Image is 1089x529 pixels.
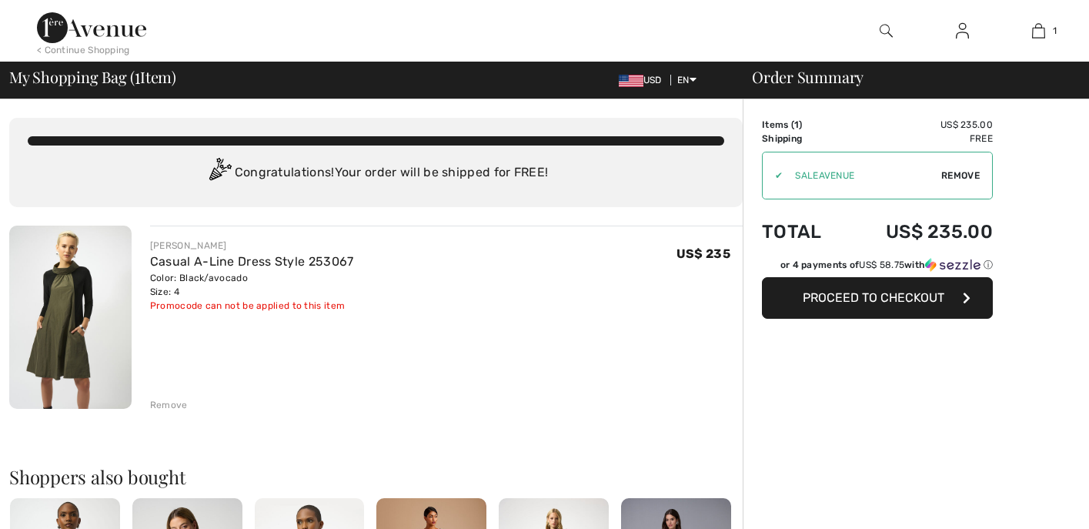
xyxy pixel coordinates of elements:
input: Promo code [783,152,941,199]
span: 1 [794,119,799,130]
div: or 4 payments of with [780,258,993,272]
span: Proceed to Checkout [803,290,944,305]
td: Total [762,206,844,258]
div: Promocode can not be applied to this item [150,299,354,313]
td: US$ 235.00 [844,118,993,132]
span: EN [677,75,696,85]
img: Congratulation2.svg [204,158,235,189]
td: Free [844,132,993,146]
div: or 4 payments ofUS$ 58.75withSezzle Click to learn more about Sezzle [762,258,993,277]
span: 1 [135,65,140,85]
img: search the website [880,22,893,40]
span: US$ 58.75 [859,259,904,270]
div: Remove [150,398,188,412]
span: USD [619,75,668,85]
span: US$ 235 [676,246,730,261]
div: [PERSON_NAME] [150,239,354,253]
div: Color: Black/avocado Size: 4 [150,271,354,299]
div: Order Summary [733,69,1080,85]
button: Proceed to Checkout [762,277,993,319]
td: US$ 235.00 [844,206,993,258]
img: My Bag [1032,22,1045,40]
td: Items ( ) [762,118,844,132]
td: Shipping [762,132,844,146]
h2: Shoppers also bought [9,467,743,486]
div: < Continue Shopping [37,43,130,57]
img: Casual A-Line Dress Style 253067 [9,226,132,409]
img: US Dollar [619,75,643,87]
span: Remove [941,169,980,182]
a: 1 [1001,22,1076,40]
img: My Info [956,22,969,40]
span: My Shopping Bag ( Item) [9,69,176,85]
img: 1ère Avenue [37,12,146,43]
a: Sign In [944,22,981,41]
a: Casual A-Line Dress Style 253067 [150,254,354,269]
span: 1 [1053,24,1057,38]
div: Congratulations! Your order will be shipped for FREE! [28,158,724,189]
div: ✔ [763,169,783,182]
img: Sezzle [925,258,980,272]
